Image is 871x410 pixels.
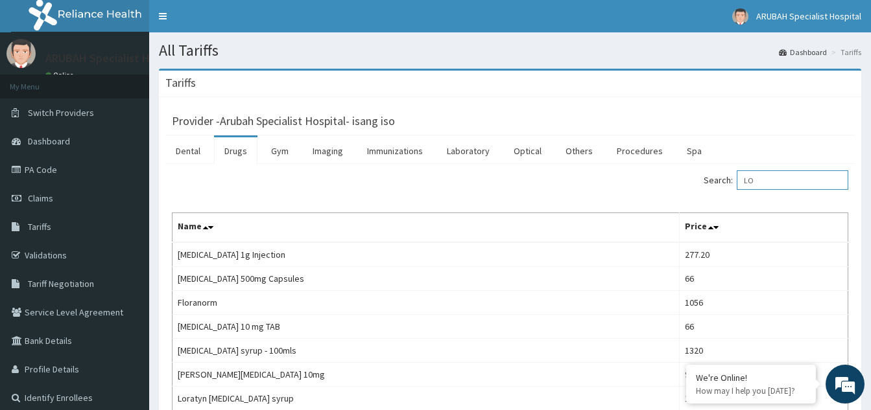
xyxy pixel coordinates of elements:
td: 1320 [680,339,848,363]
td: 277.20 [680,242,848,267]
li: Tariffs [828,47,861,58]
span: Dashboard [28,135,70,147]
span: We're online! [75,122,179,253]
span: ARUBAH Specialist Hospital [756,10,861,22]
td: [MEDICAL_DATA] 1g Injection [173,242,680,267]
p: How may I help you today? [696,385,806,396]
img: User Image [6,39,36,68]
a: Laboratory [436,137,500,165]
a: Others [555,137,603,165]
a: Dashboard [779,47,827,58]
img: d_794563401_company_1708531726252_794563401 [24,65,53,97]
a: Imaging [302,137,353,165]
td: [MEDICAL_DATA] 10 mg TAB [173,315,680,339]
label: Search: [704,170,848,190]
td: 1056 [680,291,848,315]
td: 99 [680,363,848,387]
td: 66 [680,267,848,291]
td: [MEDICAL_DATA] 500mg Capsules [173,267,680,291]
td: 66 [680,315,848,339]
a: Dental [165,137,211,165]
a: Optical [503,137,552,165]
textarea: Type your message and hit 'Enter' [6,273,247,318]
h3: Tariffs [165,77,196,89]
a: Spa [676,137,712,165]
a: Gym [261,137,299,165]
div: We're Online! [696,372,806,383]
td: [MEDICAL_DATA] syrup - 100mls [173,339,680,363]
h3: Provider - Arubah Specialist Hospital- isang iso [172,115,395,127]
span: Tariff Negotiation [28,278,94,290]
th: Price [680,213,848,243]
h1: All Tariffs [159,42,861,59]
td: Floranorm [173,291,680,315]
img: User Image [732,8,748,25]
a: Online [45,71,77,80]
a: Drugs [214,137,257,165]
span: Tariffs [28,221,51,233]
input: Search: [737,170,848,190]
span: Switch Providers [28,107,94,119]
th: Name [173,213,680,243]
td: [PERSON_NAME][MEDICAL_DATA] 10mg [173,363,680,387]
a: Procedures [606,137,673,165]
span: Claims [28,192,53,204]
p: ARUBAH Specialist Hospital [45,52,185,64]
div: Chat with us now [67,73,218,89]
div: Minimize live chat window [213,6,244,38]
a: Immunizations [357,137,433,165]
